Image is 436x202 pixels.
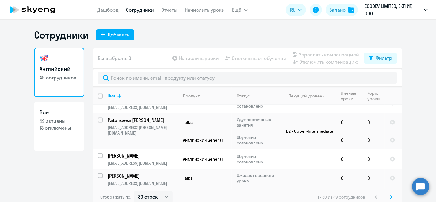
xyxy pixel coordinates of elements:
p: Обучение остановлено [237,154,279,165]
p: [PERSON_NAME] [108,152,177,159]
td: 0 [336,149,362,169]
img: english [40,53,49,63]
p: [EMAIL_ADDRESS][DOMAIN_NAME] [108,181,178,186]
div: Корп. уроки [367,90,384,101]
p: [EMAIL_ADDRESS][DOMAIN_NAME] [108,160,178,166]
p: 49 сотрудников [40,74,79,81]
h3: Английский [40,65,79,73]
button: Фильтр [364,53,397,64]
div: Фильтр [376,54,392,62]
button: RU [286,4,306,16]
a: Отчеты [162,7,178,13]
button: Ещё [232,4,248,16]
h3: Все [40,109,79,116]
td: 0 [336,131,362,149]
div: Баланс [329,6,346,13]
a: Сотрудники [126,7,154,13]
a: Patanceva [PERSON_NAME] [108,117,178,124]
p: 49 активны [40,118,79,124]
p: Patanceva [PERSON_NAME] [108,117,177,124]
span: Ещё [232,6,242,13]
span: Английский General [183,137,223,143]
td: 0 [362,131,385,149]
span: Talks [183,120,193,125]
span: Отображать по: [100,194,131,200]
div: Имя [108,93,178,99]
span: Английский General [183,156,223,162]
a: Все49 активны13 отключены [34,102,84,151]
p: [PERSON_NAME] [108,173,177,179]
td: B2 - Upper-Intermediate [279,113,336,149]
div: Статус [237,93,250,99]
a: Начислить уроки [185,7,225,13]
p: Обучение остановлено [237,135,279,146]
h1: Сотрудники [34,29,89,41]
span: 1 - 30 из 49 сотрудников [318,194,365,200]
a: Дашборд [98,7,119,13]
a: [PERSON_NAME] [108,173,178,179]
a: Английский49 сотрудников [34,48,84,97]
a: [PERSON_NAME] [108,152,178,159]
td: 0 [336,169,362,187]
div: Текущий уровень [290,93,325,99]
input: Поиск по имени, email, продукту или статусу [98,72,397,84]
td: 0 [362,169,385,187]
div: Личные уроки [341,90,362,101]
div: Имя [108,93,116,99]
span: Вы выбрали: 0 [98,55,131,62]
p: [EMAIL_ADDRESS][PERSON_NAME][DOMAIN_NAME] [108,125,178,136]
span: RU [290,6,296,13]
p: 13 отключены [40,124,79,131]
p: [EMAIL_ADDRESS][DOMAIN_NAME] [108,105,178,110]
div: Добавить [108,31,129,38]
div: Продукт [183,93,200,99]
button: ECODEV LIMITED, ЕКП ИТ, ООО [361,2,431,17]
p: ECODEV LIMITED, ЕКП ИТ, ООО [365,2,422,17]
span: Talks [183,175,193,181]
button: Добавить [96,29,134,40]
p: Ожидает вводного урока [237,173,279,184]
td: 0 [336,113,362,131]
td: 0 [362,149,385,169]
p: Идут постоянные занятия [237,117,279,128]
div: Текущий уровень [284,93,336,99]
img: balance [348,7,354,13]
button: Балансbalance [326,4,358,16]
td: 0 [362,113,385,131]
